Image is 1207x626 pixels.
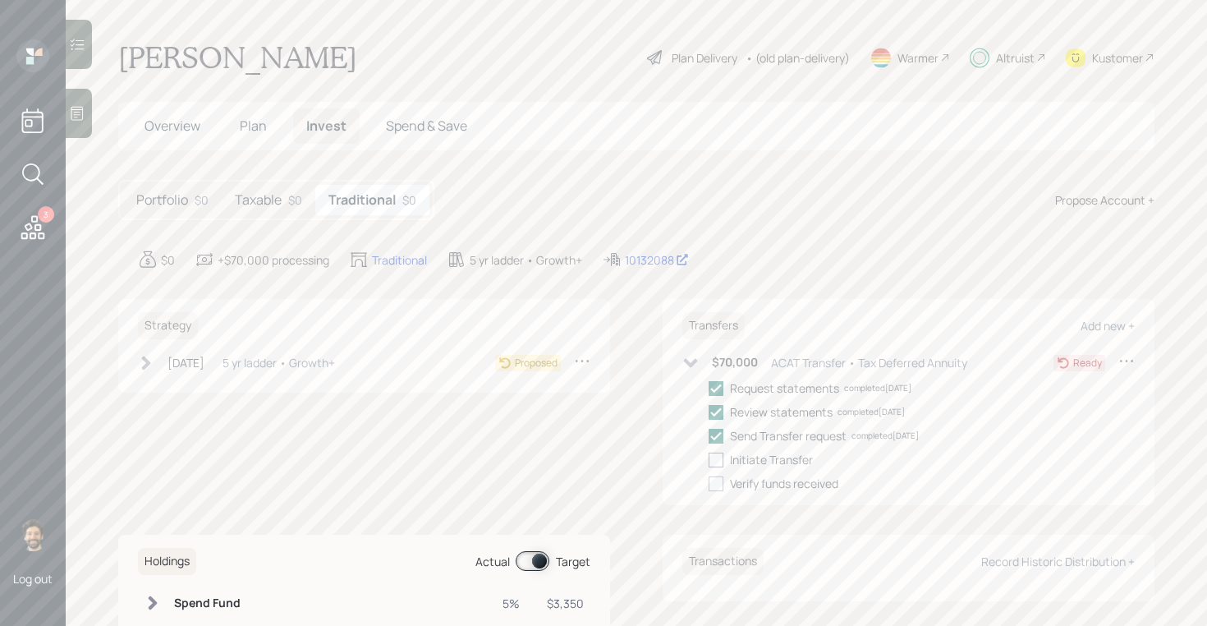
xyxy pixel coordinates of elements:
[1055,191,1154,209] div: Propose Account +
[625,251,689,269] div: 10132088
[497,595,520,612] div: 5%
[712,356,758,370] h6: $70,000
[470,251,582,269] div: 5 yr ladder • Growth+
[682,548,764,575] h6: Transactions
[118,39,357,76] h1: [PERSON_NAME]
[138,548,196,575] h6: Holdings
[386,117,467,135] span: Spend & Save
[539,595,584,612] div: $3,350
[13,571,53,587] div: Log out
[328,192,396,208] h5: Traditional
[730,475,838,492] div: Verify funds received
[168,354,204,371] div: [DATE]
[16,518,49,551] img: eric-schwartz-headshot.png
[306,117,346,135] span: Invest
[844,382,911,394] div: completed [DATE]
[240,117,267,135] span: Plan
[138,312,198,339] h6: Strategy
[195,191,209,209] div: $0
[136,192,188,208] h5: Portfolio
[1092,49,1143,67] div: Kustomer
[981,554,1135,569] div: Record Historic Distribution +
[288,191,302,209] div: $0
[515,356,558,371] div: Proposed
[475,553,510,570] div: Actual
[682,312,745,339] h6: Transfers
[556,553,590,570] div: Target
[218,251,329,269] div: +$70,000 processing
[746,49,850,67] div: • (old plan-delivery)
[838,406,905,418] div: completed [DATE]
[897,49,939,67] div: Warmer
[730,427,847,444] div: Send Transfer request
[672,49,737,67] div: Plan Delivery
[174,596,246,610] h6: Spend Fund
[1081,318,1135,334] div: Add new +
[235,192,282,208] h5: Taxable
[372,251,427,269] div: Traditional
[402,191,416,209] div: $0
[730,451,813,468] div: Initiate Transfer
[1073,356,1102,371] div: Ready
[851,430,919,442] div: completed [DATE]
[771,354,967,371] div: ACAT Transfer • Tax Deferred Annuity
[161,251,175,269] div: $0
[38,206,54,223] div: 3
[996,49,1035,67] div: Altruist
[730,380,839,397] div: Request statements
[730,403,833,421] div: Review statements
[223,354,335,371] div: 5 yr ladder • Growth+
[145,117,200,135] span: Overview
